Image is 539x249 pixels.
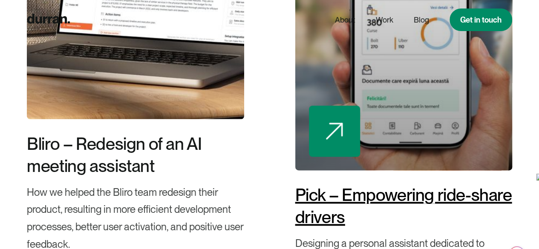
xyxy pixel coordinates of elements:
[414,12,429,28] a: Blog
[450,9,512,31] a: Get in touch
[376,12,393,28] a: Work
[335,12,355,28] a: About
[295,184,512,228] div: Pick – Empowering ride-share drivers
[27,133,244,177] div: Bliro – Redesign of an AI meeting assistant
[27,11,70,28] a: home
